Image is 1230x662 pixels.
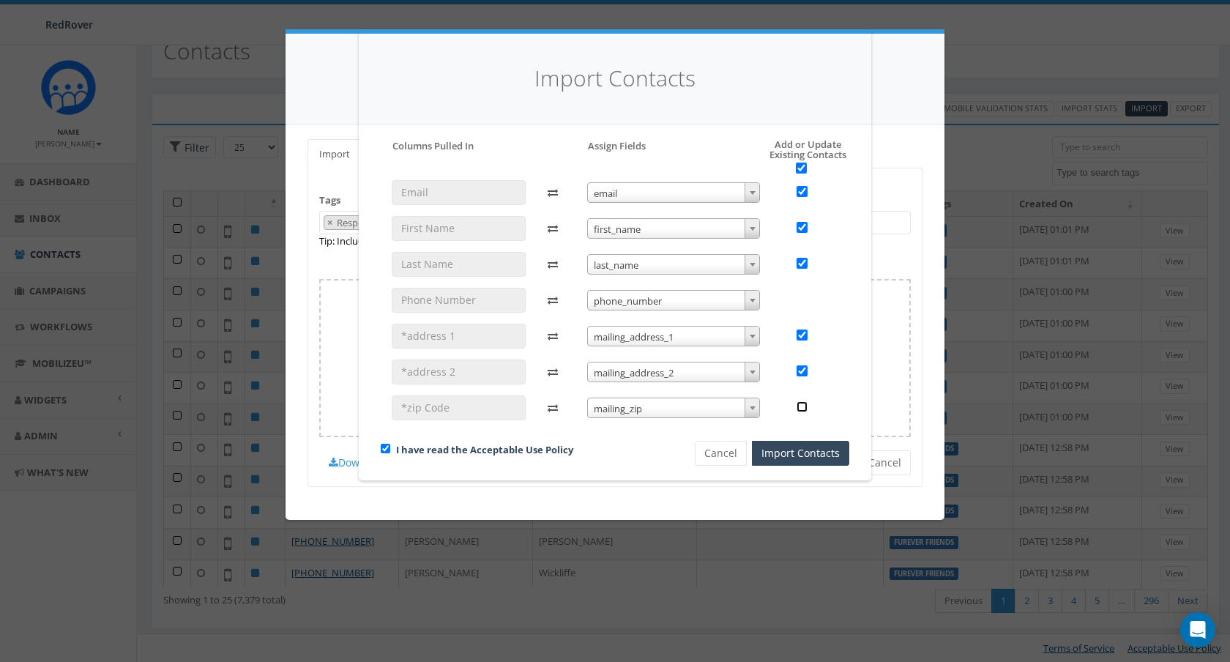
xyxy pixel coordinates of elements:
input: First Name [392,216,526,241]
div: Open Intercom Messenger [1180,612,1215,647]
span: last_name [588,255,760,275]
span: mailing_zip [588,398,760,419]
h5: Assign Fields [588,139,646,152]
span: phone_number [588,291,760,311]
input: Select All [796,163,807,174]
input: *address 2 [392,360,526,384]
input: Phone Number [392,288,526,313]
button: Cancel [695,441,747,466]
a: I have read the Acceptable Use Policy [396,443,573,456]
span: mailing_address_2 [588,362,760,383]
h5: Columns Pulled In [392,139,474,152]
span: email [588,183,760,204]
span: email [587,182,761,203]
input: Email [392,180,526,205]
span: last_name [587,254,761,275]
span: phone_number [587,290,761,310]
span: first_name [588,219,760,239]
h4: Import Contacts [381,63,849,94]
h5: Add or Update Existing Contacts [737,139,849,174]
span: first_name [587,218,761,239]
input: Last Name [392,252,526,277]
span: mailing_address_1 [587,326,761,346]
input: *zip Code [392,395,526,420]
input: *address 1 [392,324,526,349]
button: Import Contacts [752,441,849,466]
span: mailing_zip [587,398,761,418]
span: mailing_address_1 [588,327,760,347]
span: mailing_address_2 [587,362,761,382]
